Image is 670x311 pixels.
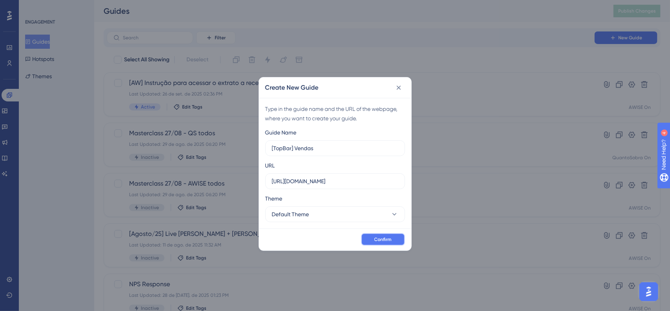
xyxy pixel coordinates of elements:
[55,4,57,10] div: 4
[272,144,398,153] input: How to Create
[265,83,319,92] h2: Create New Guide
[265,161,275,170] div: URL
[265,104,405,123] div: Type in the guide name and the URL of the webpage, where you want to create your guide.
[637,280,661,304] iframe: UserGuiding AI Assistant Launcher
[272,177,398,186] input: https://www.example.com
[374,236,392,243] span: Confirm
[272,210,309,219] span: Default Theme
[265,128,297,137] div: Guide Name
[18,2,49,11] span: Need Help?
[265,194,283,203] span: Theme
